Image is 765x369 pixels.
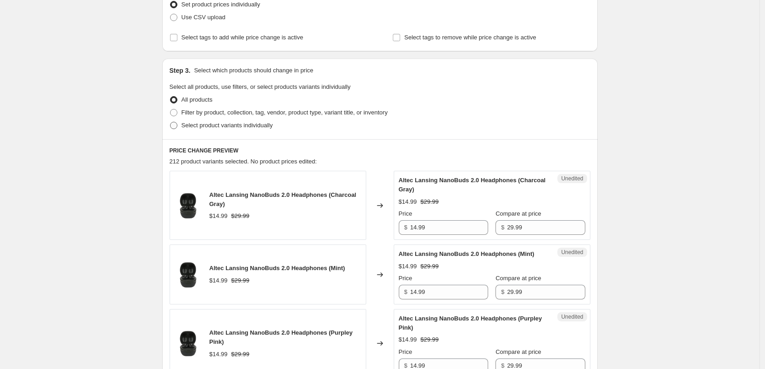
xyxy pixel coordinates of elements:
div: $14.99 [209,350,228,359]
span: Select product variants individually [182,122,273,129]
strike: $29.99 [231,276,249,285]
div: $14.99 [399,335,417,344]
span: Unedited [561,175,583,182]
span: 212 product variants selected. No product prices edited: [170,158,317,165]
div: $14.99 [399,197,417,206]
div: $14.99 [209,212,228,221]
strike: $29.99 [420,262,439,271]
span: $ [501,224,504,231]
span: Filter by product, collection, tag, vendor, product type, variant title, or inventory [182,109,388,116]
span: Compare at price [495,210,541,217]
img: NANOBUDS2.0HERO_0001_82068395_1_80x.jpg [175,261,202,288]
span: Price [399,210,413,217]
span: Altec Lansing NanoBuds 2.0 Headphones (Mint) [399,250,534,257]
span: Altec Lansing NanoBuds 2.0 Headphones (Purpley Pink) [209,329,353,345]
strike: $29.99 [420,335,439,344]
span: Price [399,275,413,282]
h2: Step 3. [170,66,191,75]
strike: $29.99 [231,350,249,359]
span: Set product prices individually [182,1,260,8]
span: Compare at price [495,275,541,282]
span: Altec Lansing NanoBuds 2.0 Headphones (Charcoal Gray) [399,177,546,193]
span: Altec Lansing NanoBuds 2.0 Headphones (Mint) [209,265,345,271]
span: Compare at price [495,348,541,355]
span: $ [404,288,407,295]
strike: $29.99 [420,197,439,206]
img: NANOBUDS2.0HERO_0001_82068395_1_80x.jpg [175,192,202,219]
h6: PRICE CHANGE PREVIEW [170,147,590,154]
span: Altec Lansing NanoBuds 2.0 Headphones (Purpley Pink) [399,315,542,331]
span: Select tags to add while price change is active [182,34,303,41]
p: Select which products should change in price [194,66,313,75]
span: Unedited [561,313,583,320]
span: Price [399,348,413,355]
span: $ [404,224,407,231]
span: $ [404,362,407,369]
span: Select all products, use filters, or select products variants individually [170,83,351,90]
strike: $29.99 [231,212,249,221]
div: $14.99 [399,262,417,271]
span: Use CSV upload [182,14,226,21]
span: All products [182,96,213,103]
span: $ [501,362,504,369]
div: $14.99 [209,276,228,285]
span: Unedited [561,249,583,256]
span: Altec Lansing NanoBuds 2.0 Headphones (Charcoal Gray) [209,191,357,207]
span: Select tags to remove while price change is active [404,34,536,41]
img: NANOBUDS2.0HERO_0001_82068395_1_80x.jpg [175,330,202,357]
span: $ [501,288,504,295]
